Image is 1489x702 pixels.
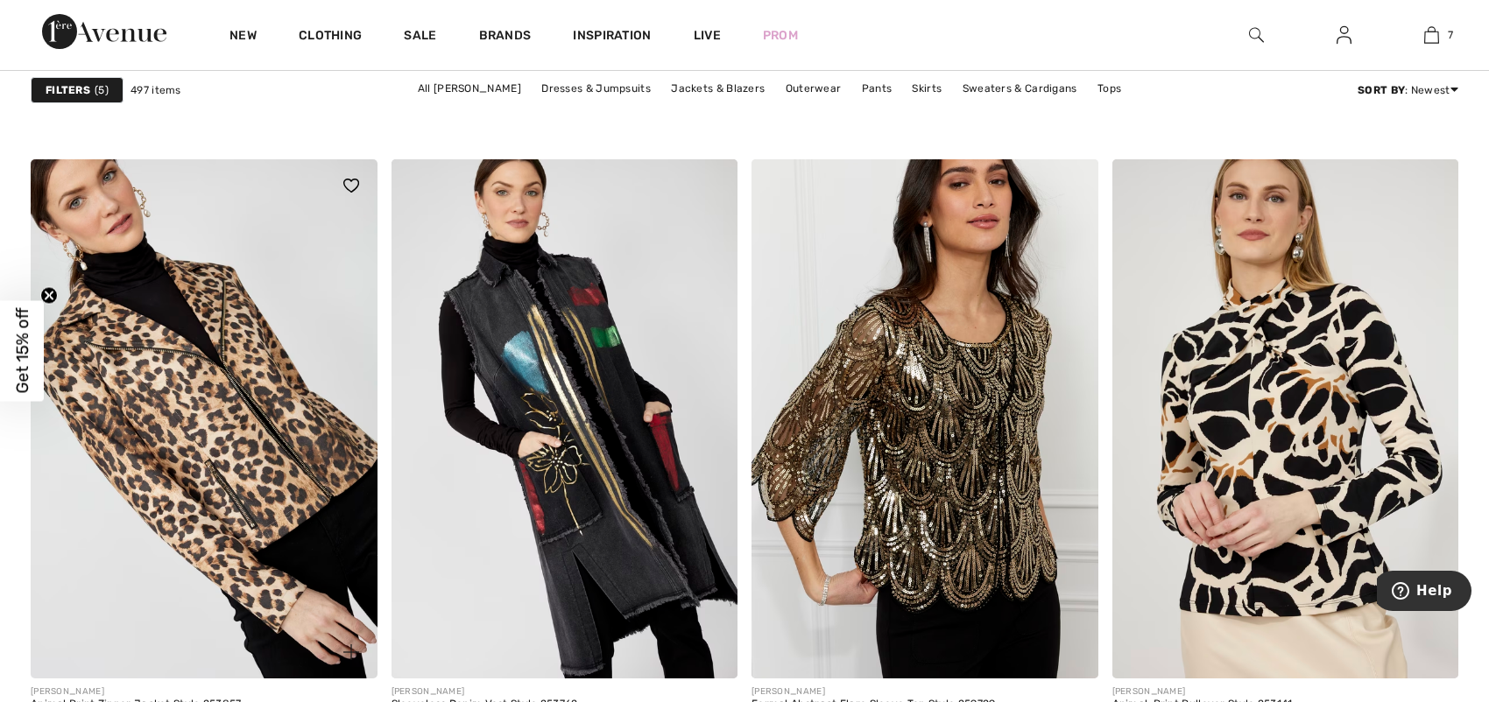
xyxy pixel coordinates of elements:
[1377,571,1471,614] iframe: Opens a widget where you can find more information
[533,77,660,100] a: Dresses & Jumpsuits
[1249,25,1264,46] img: search the website
[662,77,773,100] a: Jackets & Blazers
[903,77,950,100] a: Skirts
[853,77,901,100] a: Pants
[1112,685,1293,698] div: [PERSON_NAME]
[752,159,1098,678] img: Formal Abstract Flare Sleeve Top Style 259729. Black/Gold
[573,28,651,46] span: Inspiration
[479,28,532,46] a: Brands
[46,82,90,98] strong: Filters
[763,26,798,45] a: Prom
[229,28,257,46] a: New
[409,77,530,100] a: All [PERSON_NAME]
[1358,82,1458,98] div: : Newest
[131,82,181,98] span: 497 items
[1424,25,1439,46] img: My Bag
[392,159,738,678] img: Sleeveless Denim Vest Style 253762. Black/Multi
[954,77,1086,100] a: Sweaters & Cardigans
[31,159,378,678] a: Animal Print Zipper Jacket Style 253857. Cheetah
[299,28,362,46] a: Clothing
[1337,25,1351,46] img: My Info
[392,685,578,698] div: [PERSON_NAME]
[31,685,242,698] div: [PERSON_NAME]
[694,26,721,45] a: Live
[95,82,109,98] span: 5
[1089,77,1130,100] a: Tops
[12,308,32,394] span: Get 15% off
[1323,25,1366,46] a: Sign In
[40,287,58,305] button: Close teaser
[1448,27,1453,43] span: 7
[1112,159,1459,678] img: Animal-Print Pullover Style 253141. Black/Beige
[1388,25,1474,46] a: 7
[343,644,359,660] img: plus_v2.svg
[343,179,359,193] img: heart_black_full.svg
[752,685,996,698] div: [PERSON_NAME]
[404,28,436,46] a: Sale
[1358,84,1405,96] strong: Sort By
[777,77,850,100] a: Outerwear
[42,14,166,49] img: 1ère Avenue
